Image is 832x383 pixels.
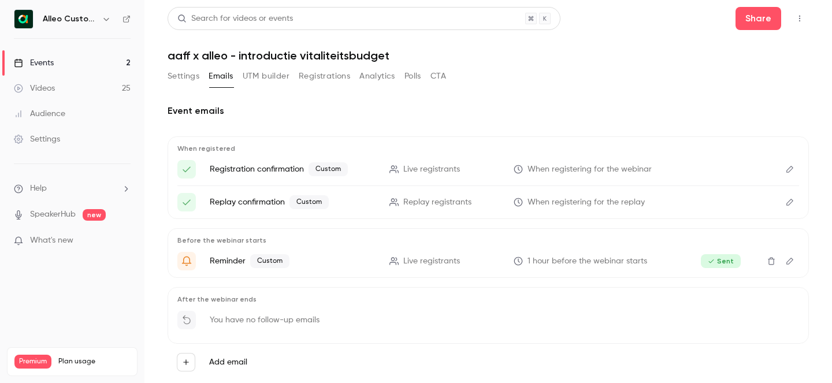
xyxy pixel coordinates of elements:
label: Add email [209,356,247,368]
p: Before the webinar starts [177,236,799,245]
div: Audience [14,108,65,120]
span: When registering for the webinar [528,163,652,176]
p: When registered [177,144,799,153]
button: Settings [168,67,199,85]
button: UTM builder [243,67,289,85]
button: Edit [781,252,799,270]
p: You have no follow-up emails [210,314,320,326]
li: help-dropdown-opener [14,183,131,195]
span: Premium [14,355,51,369]
span: What's new [30,235,73,247]
button: Analytics [359,67,395,85]
span: 1 hour before the webinar starts [528,255,647,267]
div: Events [14,57,54,69]
img: Alleo Customer Success [14,10,33,28]
p: Replay confirmation [210,195,376,209]
li: {{ event_name }} [177,252,799,270]
button: Polls [404,67,421,85]
li: Leuk dat je erbij bent! {{ event_name }} [177,160,799,179]
button: Registrations [299,67,350,85]
button: Delete [762,252,781,270]
span: Replay registrants [403,196,471,209]
button: CTA [430,67,446,85]
span: Custom [309,162,348,176]
iframe: Noticeable Trigger [117,236,131,246]
h1: aaff x alleo - introductie vitaliteitsbudget [168,49,809,62]
p: Reminder [210,254,376,268]
button: Edit [781,193,799,211]
h6: Alleo Customer Success [43,13,97,25]
span: Plan usage [58,357,130,366]
span: new [83,209,106,221]
button: Emails [209,67,233,85]
li: {{ event_name }} [177,193,799,211]
span: Custom [250,254,289,268]
button: Share [736,7,781,30]
span: Live registrants [403,255,460,267]
span: Custom [289,195,329,209]
button: Edit [781,160,799,179]
span: Live registrants [403,163,460,176]
p: Registration confirmation [210,162,376,176]
span: Sent [701,254,741,268]
div: Settings [14,133,60,145]
span: When registering for the replay [528,196,645,209]
a: SpeakerHub [30,209,76,221]
p: After the webinar ends [177,295,799,304]
span: Help [30,183,47,195]
h2: Event emails [168,104,809,118]
div: Search for videos or events [177,13,293,25]
div: Videos [14,83,55,94]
